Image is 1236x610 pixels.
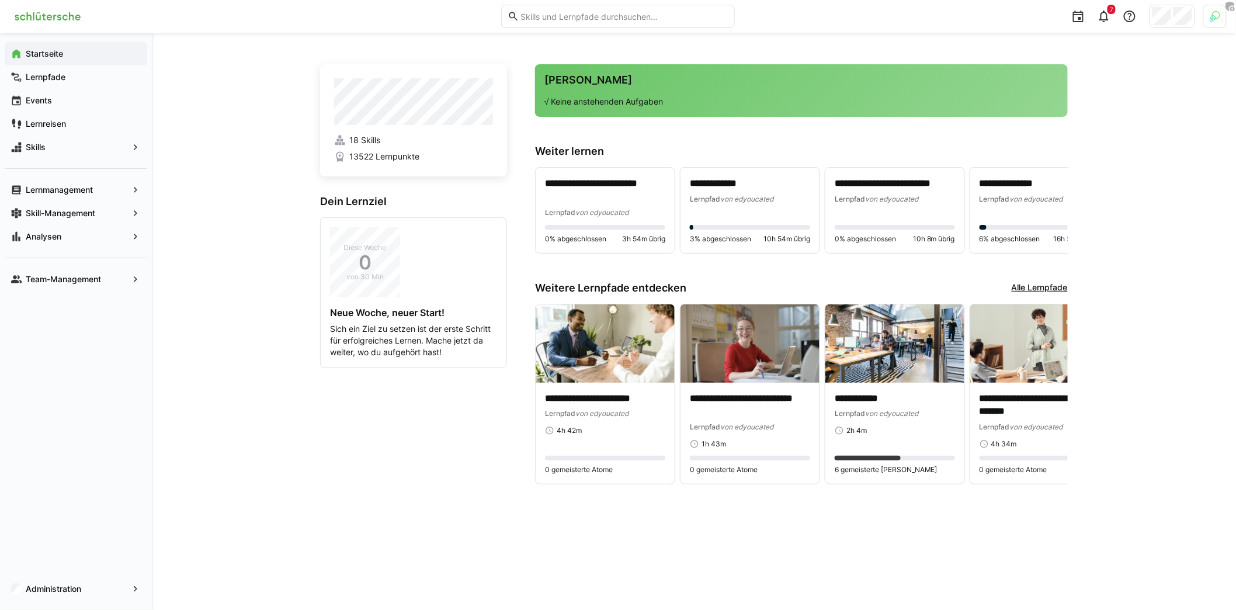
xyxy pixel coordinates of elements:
span: 10h 8m übrig [913,234,955,244]
img: image [536,304,675,383]
span: 0% abgeschlossen [835,234,896,244]
a: 18 Skills [334,134,493,146]
span: 3h 54m übrig [622,234,665,244]
span: von edyoucated [865,195,918,203]
span: 6% abgeschlossen [980,234,1040,244]
h3: Weitere Lernpfade entdecken [535,282,686,294]
span: 4h 34m [991,439,1017,449]
span: 18 Skills [349,134,380,146]
span: 4h 42m [557,426,582,435]
h3: [PERSON_NAME] [544,74,1058,86]
span: von edyoucated [575,208,629,217]
span: Lernpfad [835,195,865,203]
a: Alle Lernpfade [1012,282,1068,294]
span: 7 [1110,6,1113,13]
img: image [681,304,820,383]
span: Lernpfad [980,195,1010,203]
span: Lernpfad [980,422,1010,431]
h4: Neue Woche, neuer Start! [330,307,497,318]
span: 6 gemeisterte [PERSON_NAME] [835,465,938,474]
span: Lernpfad [835,409,865,418]
span: 0% abgeschlossen [545,234,606,244]
span: 16h 54m übrig [1054,234,1100,244]
h3: Weiter lernen [535,145,1068,158]
p: Sich ein Ziel zu setzen ist der erste Schritt für erfolgreiches Lernen. Mache jetzt da weiter, wo... [330,323,497,358]
span: von edyoucated [575,409,629,418]
span: 2h 4m [846,426,867,435]
span: 3% abgeschlossen [690,234,751,244]
input: Skills und Lernpfade durchsuchen… [519,11,728,22]
span: Lernpfad [545,208,575,217]
h3: Dein Lernziel [320,195,507,208]
span: 1h 43m [702,439,726,449]
span: 0 gemeisterte Atome [980,465,1047,474]
span: 10h 54m übrig [763,234,810,244]
span: Lernpfad [545,409,575,418]
span: Lernpfad [690,422,720,431]
span: von edyoucated [720,422,773,431]
span: von edyoucated [1010,195,1063,203]
span: 0 gemeisterte Atome [545,465,613,474]
span: 0 gemeisterte Atome [690,465,758,474]
span: Lernpfad [690,195,720,203]
span: von edyoucated [720,195,773,203]
span: von edyoucated [865,409,918,418]
span: von edyoucated [1010,422,1063,431]
p: √ Keine anstehenden Aufgaben [544,96,1058,108]
span: 13522 Lernpunkte [349,151,419,162]
img: image [825,304,964,383]
img: image [970,304,1109,383]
